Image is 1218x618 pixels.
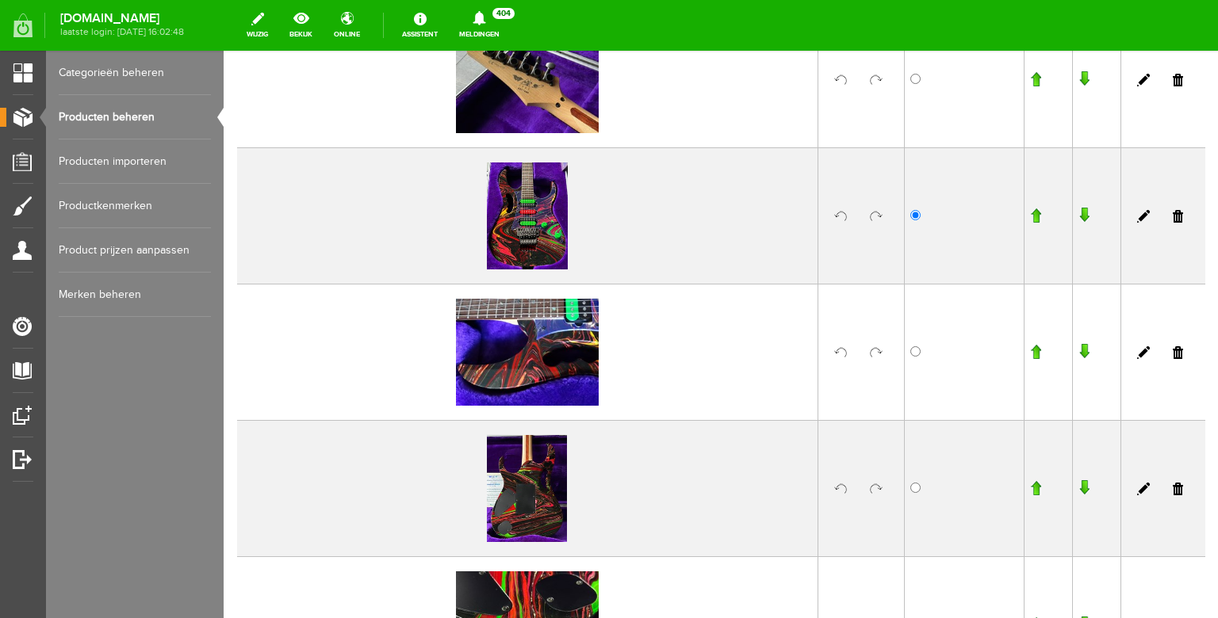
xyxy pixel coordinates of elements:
[59,95,211,139] a: Producten beheren
[949,432,959,444] a: Verwijderen
[60,28,184,36] span: laatste login: [DATE] 16:02:48
[59,184,211,228] a: Productkenmerken
[913,432,926,444] a: Bewerken
[237,8,278,43] a: wijzig
[59,139,211,184] a: Producten importeren
[59,51,211,95] a: Categorieën beheren
[280,8,322,43] a: bekijk
[949,296,959,308] a: Verwijderen
[324,8,370,43] a: online
[263,384,344,491] img: whatsapp-image-2025-09-18-at-12.08.07.jpeg
[949,159,959,172] a: Verwijderen
[913,23,926,36] a: Bewerken
[913,159,926,172] a: Bewerken
[59,228,211,273] a: Product prijzen aanpassen
[913,296,926,308] a: Bewerken
[393,8,447,43] a: Assistent
[263,112,344,219] img: whatsapp-image-2025-09-18-at-12.08.07-1-.jpeg
[450,8,509,43] a: Meldingen404
[492,8,515,19] span: 404
[232,248,375,355] img: whatsapp-image-2025-09-16-at-16.24.57-3-.jpeg
[949,23,959,36] a: Verwijderen
[59,273,211,317] a: Merken beheren
[60,14,184,23] strong: [DOMAIN_NAME]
